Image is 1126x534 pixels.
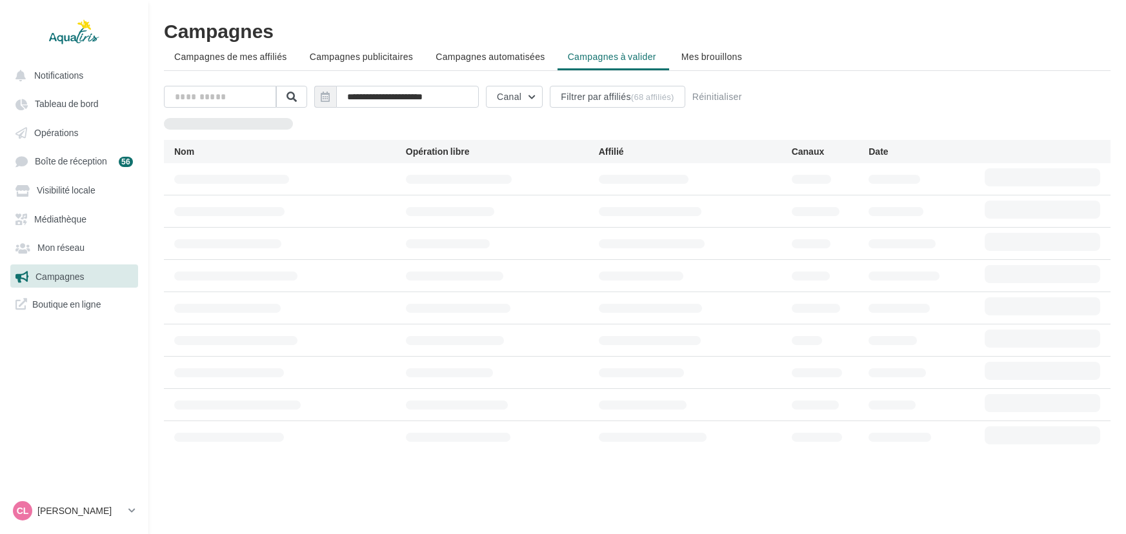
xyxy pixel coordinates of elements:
[486,86,543,108] button: Canal
[34,70,83,81] span: Notifications
[310,51,413,62] span: Campagnes publicitaires
[17,504,29,517] span: CL
[8,63,136,86] button: Notifications
[8,207,141,230] a: Médiathèque
[164,21,1111,40] h1: Campagnes
[10,499,138,523] a: CL [PERSON_NAME]
[35,156,107,167] span: Boîte de réception
[34,213,86,224] span: Médiathèque
[436,51,545,62] span: Campagnes automatisées
[406,145,599,158] div: Opération libre
[8,92,141,115] a: Tableau de bord
[8,293,141,315] a: Boutique en ligne
[37,185,96,196] span: Visibilité locale
[8,235,141,259] a: Mon réseau
[792,145,869,158] div: Canaux
[550,86,685,108] button: Filtrer par affiliés(68 affiliés)
[32,298,101,310] span: Boutique en ligne
[35,99,99,110] span: Tableau de bord
[8,149,141,173] a: Boîte de réception 56
[8,264,141,288] a: Campagnes
[37,242,85,253] span: Mon réseau
[631,92,674,102] div: (68 affiliés)
[687,89,747,104] button: Réinitialiser
[34,127,78,138] span: Opérations
[37,504,123,517] p: [PERSON_NAME]
[681,51,742,62] span: Mes brouillons
[174,145,406,158] div: Nom
[8,121,141,144] a: Opérations
[35,271,85,282] span: Campagnes
[869,145,984,158] div: Date
[119,157,133,167] div: 56
[174,51,287,62] span: Campagnes de mes affiliés
[599,145,792,158] div: Affilié
[8,178,141,201] a: Visibilité locale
